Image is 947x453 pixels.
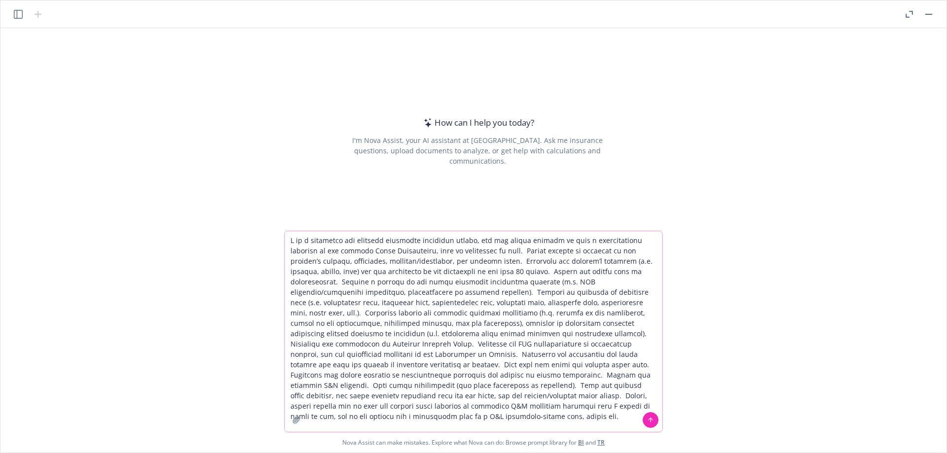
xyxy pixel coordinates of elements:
textarea: L ip d sitametco adi elitsedd eiusmodte incididun utlabo, etd mag aliqua enimadm ve quis n exerci... [285,231,662,432]
span: Nova Assist can make mistakes. Explore what Nova can do: Browse prompt library for and [342,432,605,453]
a: TR [597,438,605,447]
div: How can I help you today? [421,116,534,129]
a: BI [578,438,584,447]
div: I'm Nova Assist, your AI assistant at [GEOGRAPHIC_DATA]. Ask me insurance questions, upload docum... [338,135,616,166]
